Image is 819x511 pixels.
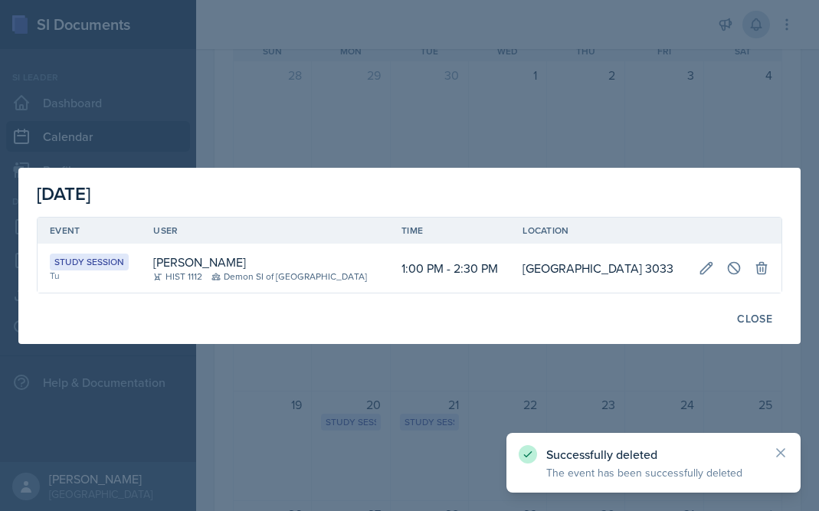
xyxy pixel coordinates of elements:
[727,306,782,332] button: Close
[141,218,389,244] th: User
[153,270,202,283] div: HIST 1112
[211,270,367,283] div: Demon SI of [GEOGRAPHIC_DATA]
[153,253,246,271] div: [PERSON_NAME]
[510,244,686,293] td: [GEOGRAPHIC_DATA] 3033
[37,180,782,208] div: [DATE]
[546,447,761,462] p: Successfully deleted
[389,218,510,244] th: Time
[389,244,510,293] td: 1:00 PM - 2:30 PM
[737,313,772,325] div: Close
[546,465,761,480] p: The event has been successfully deleted
[510,218,686,244] th: Location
